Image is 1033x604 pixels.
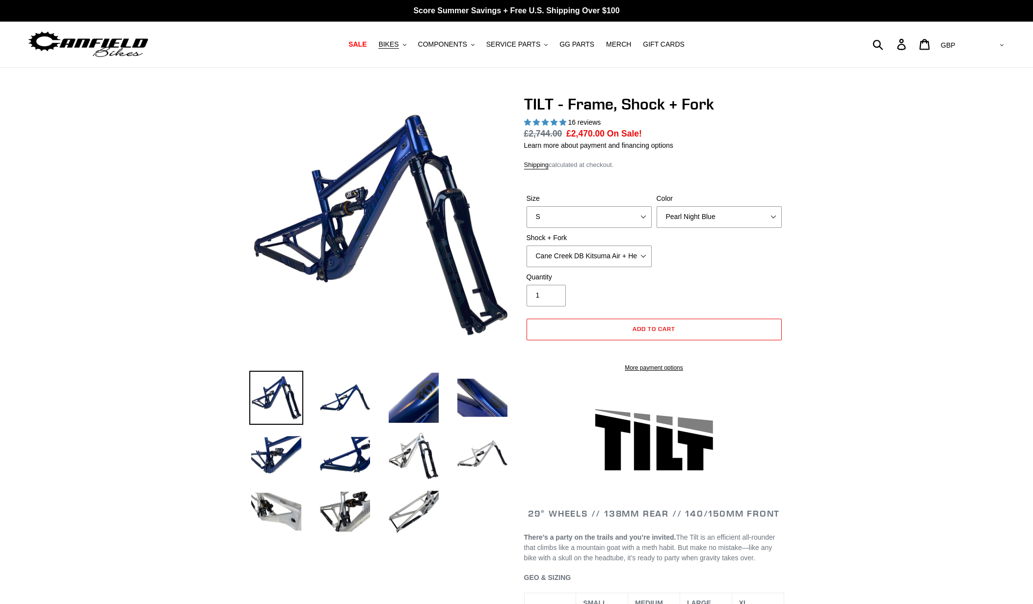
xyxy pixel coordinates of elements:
[527,193,652,204] label: Size
[348,40,367,49] span: SALE
[527,272,652,282] label: Quantity
[524,95,784,113] h1: TILT - Frame, Shock + Fork
[527,319,782,340] button: Add to cart
[524,533,775,562] span: The Tilt is an efficient all-rounder that climbs like a mountain goat with a meth habit. But make...
[486,40,540,49] span: SERVICE PARTS
[249,371,303,425] img: Load image into Gallery viewer, TILT - Frame, Shock + Fork
[601,38,636,51] a: MERCH
[524,160,784,170] div: calculated at checkout.
[568,118,601,126] span: 16 reviews
[527,363,782,372] a: More payment options
[344,38,371,51] a: SALE
[455,371,509,425] img: Load image into Gallery viewer, TILT - Frame, Shock + Fork
[418,40,467,49] span: COMPONENTS
[455,428,509,482] img: Load image into Gallery viewer, TILT - Frame, Shock + Fork
[633,325,675,332] span: Add to cart
[566,129,605,138] span: £2,470.00
[481,38,553,51] button: SERVICE PARTS
[318,428,372,482] img: Load image into Gallery viewer, TILT - Frame, Shock + Fork
[27,29,150,60] img: Canfield Bikes
[528,508,780,519] span: 29" WHEELS // 138mm REAR // 140/150mm FRONT
[607,127,642,140] span: On Sale!
[524,533,676,541] b: There’s a party on the trails and you’re invited.
[657,193,782,204] label: Color
[559,40,594,49] span: GG PARTS
[387,428,441,482] img: Load image into Gallery viewer, TILT - Frame, Shock + Fork
[378,40,398,49] span: BIKES
[524,141,673,149] a: Learn more about payment and financing options
[373,38,411,51] button: BIKES
[524,161,549,169] a: Shipping
[249,485,303,539] img: Load image into Gallery viewer, TILT - Frame, Shock + Fork
[524,129,562,138] s: £2,744.00
[251,97,507,353] img: TILT - Frame, Shock + Fork
[413,38,479,51] button: COMPONENTS
[249,428,303,482] img: Load image into Gallery viewer, TILT - Frame, Shock + Fork
[638,38,689,51] a: GIFT CARDS
[527,233,652,243] label: Shock + Fork
[318,485,372,539] img: Load image into Gallery viewer, TILT - Frame, Shock + Fork
[387,371,441,425] img: Load image into Gallery viewer, TILT - Frame, Shock + Fork
[524,118,568,126] span: 5.00 stars
[643,40,685,49] span: GIFT CARDS
[524,574,571,581] span: GEO & SIZING
[387,485,441,539] img: Load image into Gallery viewer, TILT - Frame, Shock + Fork
[878,33,903,55] input: Search
[606,40,631,49] span: MERCH
[555,38,599,51] a: GG PARTS
[318,371,372,425] img: Load image into Gallery viewer, TILT - Frame, Shock + Fork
